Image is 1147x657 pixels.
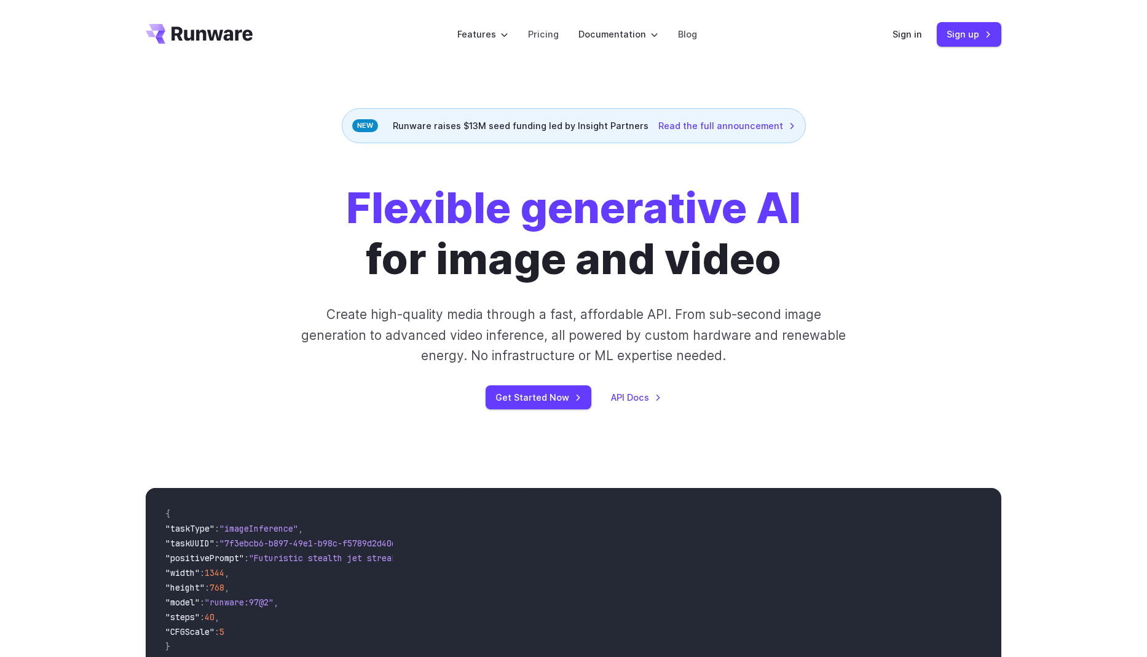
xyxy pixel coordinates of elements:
a: Pricing [528,27,559,41]
span: 1344 [205,567,224,578]
a: Sign up [937,22,1001,46]
a: Get Started Now [486,385,591,409]
span: : [200,612,205,623]
label: Documentation [578,27,658,41]
span: : [215,626,219,637]
span: : [215,538,219,549]
a: Sign in [893,27,922,41]
div: Runware raises $13M seed funding led by Insight Partners [342,108,806,143]
span: , [298,523,303,534]
span: : [215,523,219,534]
span: "steps" [165,612,200,623]
span: "taskUUID" [165,538,215,549]
span: , [274,597,278,608]
a: Blog [678,27,697,41]
span: "model" [165,597,200,608]
span: : [244,553,249,564]
span: : [205,582,210,593]
span: "Futuristic stealth jet streaking through a neon-lit cityscape with glowing purple exhaust" [249,553,696,564]
span: "taskType" [165,523,215,534]
span: "height" [165,582,205,593]
label: Features [457,27,508,41]
p: Create high-quality media through a fast, affordable API. From sub-second image generation to adv... [300,304,848,366]
strong: Flexible generative AI [346,182,801,234]
span: : [200,597,205,608]
span: , [224,567,229,578]
span: { [165,508,170,519]
span: 40 [205,612,215,623]
span: "width" [165,567,200,578]
span: 5 [219,626,224,637]
span: "7f3ebcb6-b897-49e1-b98c-f5789d2d40d7" [219,538,406,549]
a: Go to / [146,24,253,44]
span: "positivePrompt" [165,553,244,564]
span: : [200,567,205,578]
span: , [224,582,229,593]
span: } [165,641,170,652]
span: "runware:97@2" [205,597,274,608]
span: "CFGScale" [165,626,215,637]
h1: for image and video [346,183,801,285]
a: Read the full announcement [658,119,795,133]
span: "imageInference" [219,523,298,534]
span: , [215,612,219,623]
span: 768 [210,582,224,593]
a: API Docs [611,390,661,404]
